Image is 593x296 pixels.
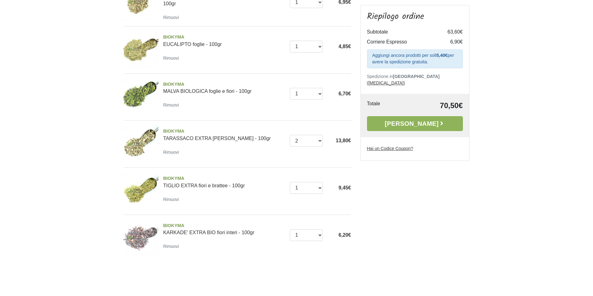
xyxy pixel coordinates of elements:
[163,81,285,88] span: BIOKYMA
[338,185,351,190] span: 9,45€
[367,116,463,131] a: [PERSON_NAME]
[163,197,179,202] small: Rimuovi
[402,100,463,111] td: 70,50€
[163,81,285,94] a: BIOKYMAMALVA BIOLOGICA foglie e fiori - 100gr
[122,31,159,68] img: EUCALIPTO foglie - 100gr
[163,148,181,156] a: Rimuovi
[367,73,463,86] p: Spedizione in
[367,11,463,22] h3: Riepilogo ordine
[163,175,285,188] a: BIOKYMATIGLIO EXTRA fiori e brattee - 100gr
[163,13,181,21] a: Rimuovi
[163,15,179,20] small: Rimuovi
[163,128,285,141] a: BIOKYMATARASSACO EXTRA [PERSON_NAME] - 100gr
[436,53,448,58] strong: 5,40€
[438,27,463,37] td: 63,60€
[367,80,405,85] a: ([MEDICAL_DATA])
[367,100,402,111] td: Totale
[163,102,179,107] small: Rimuovi
[338,91,351,96] span: 6,70€
[163,222,285,229] span: BIOKYMA
[163,34,285,47] a: BIOKYMAEUCALIPTO foglie - 100gr
[122,173,159,210] img: TIGLIO EXTRA fiori e brattee - 100gr
[338,232,351,238] span: 6,20€
[163,242,181,250] a: Rimuovi
[163,244,179,249] small: Rimuovi
[367,49,463,68] div: Aggiungi ancora prodotti per soli per avere la spedizione gratuita.
[367,145,413,152] label: Hai un Codice Coupon?
[163,56,179,61] small: Rimuovi
[438,37,463,47] td: 6,90€
[122,220,159,257] img: KARKADE' EXTRA BIO fiori interi - 100gr
[163,128,285,135] span: BIOKYMA
[163,175,285,182] span: BIOKYMA
[393,74,440,79] b: [GEOGRAPHIC_DATA]
[122,79,159,116] img: MALVA BIOLOGICA foglie e fiori - 100gr
[163,222,285,235] a: BIOKYMAKARKADE' EXTRA BIO fiori interi - 100gr
[367,146,413,151] u: Hai un Codice Coupon?
[163,54,181,62] a: Rimuovi
[163,34,285,41] span: BIOKYMA
[163,195,181,203] a: Rimuovi
[367,37,438,47] td: Corriere Espresso
[336,138,351,143] span: 13,80€
[367,27,438,37] td: Subtotale
[163,101,181,109] a: Rimuovi
[338,44,351,49] span: 4,85€
[122,125,159,162] img: TARASSACO EXTRA radice - 100gr
[163,150,179,155] small: Rimuovi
